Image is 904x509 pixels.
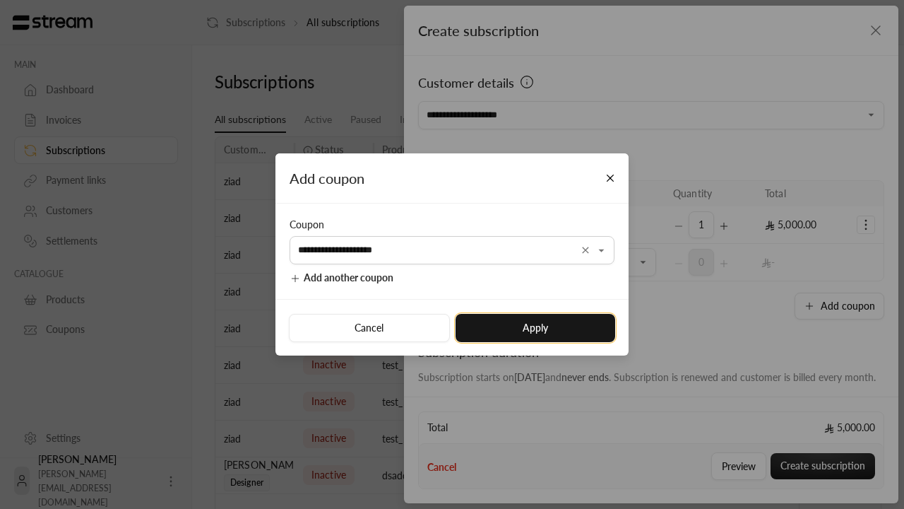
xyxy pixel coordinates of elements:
button: Open [593,242,610,259]
button: Close [598,166,623,191]
span: Add coupon [290,170,364,187]
div: Coupon [290,218,614,232]
span: Add another coupon [304,271,393,283]
button: Clear [577,242,594,259]
button: Apply [456,314,615,342]
button: Cancel [289,314,449,342]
